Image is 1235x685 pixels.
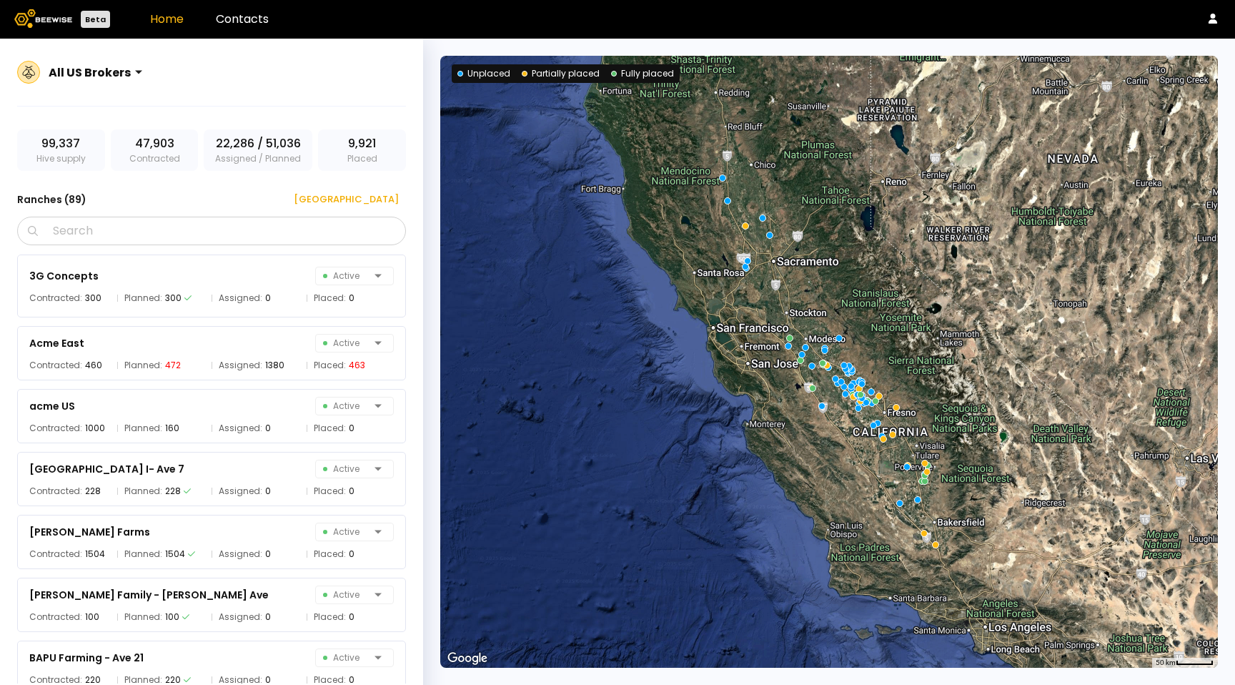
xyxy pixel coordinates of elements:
[219,421,262,435] span: Assigned:
[314,291,346,305] span: Placed:
[277,188,406,211] button: [GEOGRAPHIC_DATA]
[49,64,131,82] div: All US Brokers
[219,610,262,624] span: Assigned:
[85,421,105,435] div: 1000
[29,421,82,435] span: Contracted:
[165,291,182,305] div: 300
[323,398,369,415] span: Active
[219,358,262,373] span: Assigned:
[17,189,86,210] h3: Ranches ( 89 )
[124,421,162,435] span: Planned:
[29,523,150,541] div: [PERSON_NAME] Farms
[85,291,101,305] div: 300
[29,649,144,666] div: BAPU Farming - Ave 21
[29,586,269,603] div: [PERSON_NAME] Family - [PERSON_NAME] Ave
[85,610,99,624] div: 100
[323,586,369,603] span: Active
[284,192,399,207] div: [GEOGRAPHIC_DATA]
[29,335,84,352] div: Acme East
[81,11,110,28] div: Beta
[265,291,271,305] div: 0
[265,610,271,624] div: 0
[17,129,105,171] div: Hive supply
[111,129,199,171] div: Contracted
[265,484,271,498] div: 0
[1151,658,1218,668] button: Map Scale: 50 km per 49 pixels
[323,267,369,285] span: Active
[124,291,162,305] span: Planned:
[265,547,271,561] div: 0
[323,649,369,666] span: Active
[314,610,346,624] span: Placed:
[314,547,346,561] span: Placed:
[165,484,181,498] div: 228
[323,460,369,478] span: Active
[457,67,510,80] div: Unplaced
[41,135,80,152] span: 99,337
[611,67,674,80] div: Fully placed
[29,267,99,285] div: 3G Concepts
[318,129,406,171] div: Placed
[29,398,75,415] div: acme US
[124,547,162,561] span: Planned:
[349,421,354,435] div: 0
[314,358,346,373] span: Placed:
[216,11,269,27] a: Contacts
[219,291,262,305] span: Assigned:
[349,610,354,624] div: 0
[349,547,354,561] div: 0
[165,358,181,373] div: 472
[265,358,284,373] div: 1380
[314,421,346,435] span: Placed:
[323,335,369,352] span: Active
[150,11,184,27] a: Home
[265,421,271,435] div: 0
[444,649,491,668] a: Open this area in Google Maps (opens a new window)
[165,610,179,624] div: 100
[135,135,174,152] span: 47,903
[29,610,82,624] span: Contracted:
[314,484,346,498] span: Placed:
[216,135,301,152] span: 22,286 / 51,036
[85,547,105,561] div: 1504
[29,291,82,305] span: Contracted:
[29,358,82,373] span: Contracted:
[165,547,185,561] div: 1504
[29,484,82,498] span: Contracted:
[219,484,262,498] span: Assigned:
[124,610,162,624] span: Planned:
[124,484,162,498] span: Planned:
[349,484,354,498] div: 0
[349,291,354,305] div: 0
[219,547,262,561] span: Assigned:
[124,358,162,373] span: Planned:
[348,135,376,152] span: 9,921
[522,67,600,80] div: Partially placed
[323,523,369,541] span: Active
[165,421,179,435] div: 160
[14,9,72,28] img: Beewise logo
[204,129,312,171] div: Assigned / Planned
[444,649,491,668] img: Google
[85,358,102,373] div: 460
[29,547,82,561] span: Contracted:
[1156,659,1176,666] span: 50 km
[349,358,365,373] div: 463
[29,460,184,478] div: [GEOGRAPHIC_DATA] I- Ave 7
[85,484,101,498] div: 228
